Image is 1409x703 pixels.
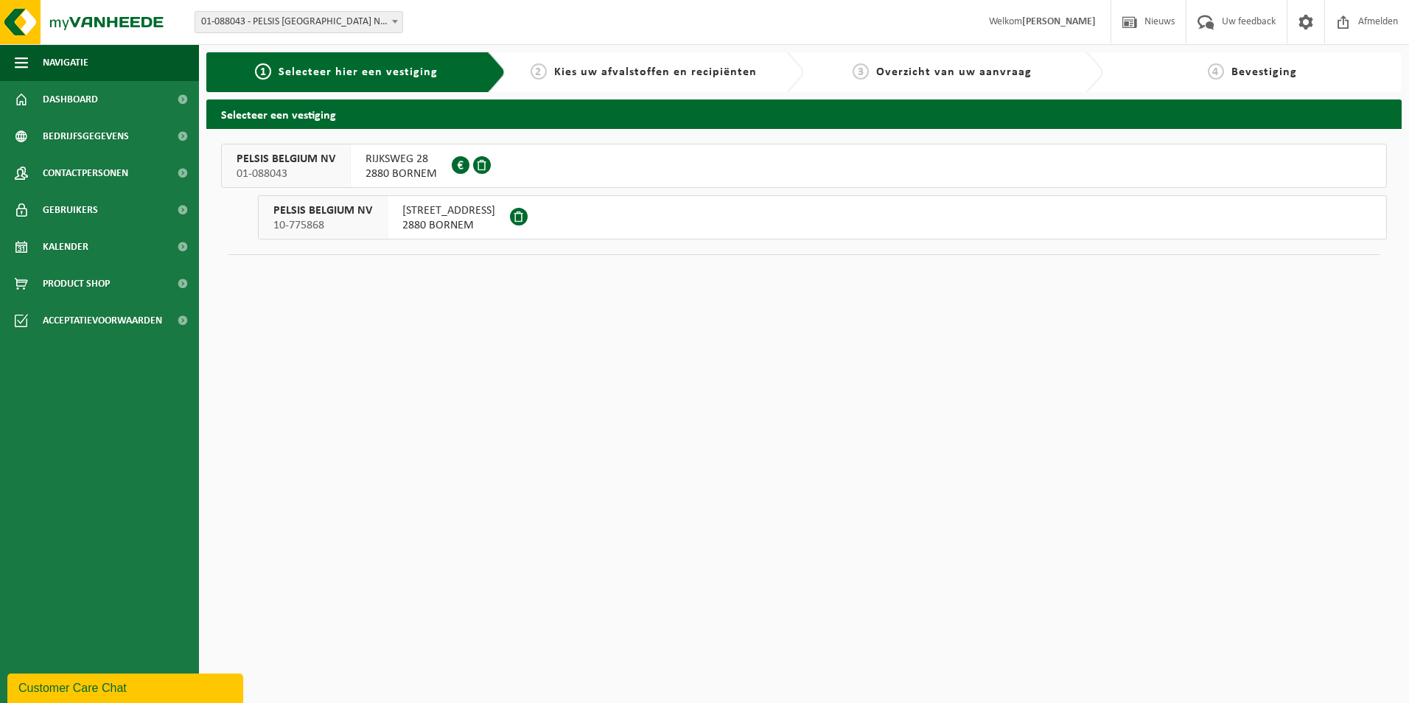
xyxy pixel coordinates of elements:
strong: [PERSON_NAME] [1022,16,1096,27]
span: Dashboard [43,81,98,118]
span: Product Shop [43,265,110,302]
span: Bevestiging [1231,66,1297,78]
span: 1 [255,63,271,80]
span: 2 [531,63,547,80]
span: 01-088043 - PELSIS BELGIUM NV - BORNEM [195,12,402,32]
span: [STREET_ADDRESS] [402,203,495,218]
span: Bedrijfsgegevens [43,118,129,155]
span: 01-088043 [237,167,335,181]
span: 4 [1208,63,1224,80]
span: Navigatie [43,44,88,81]
span: Selecteer hier een vestiging [279,66,438,78]
span: RIJKSWEG 28 [366,152,437,167]
span: Kies uw afvalstoffen en recipiënten [554,66,757,78]
span: Contactpersonen [43,155,128,192]
span: 2880 BORNEM [402,218,495,233]
button: PELSIS BELGIUM NV 01-088043 RIJKSWEG 282880 BORNEM [221,144,1387,188]
span: 2880 BORNEM [366,167,437,181]
span: 3 [853,63,869,80]
span: PELSIS BELGIUM NV [273,203,372,218]
span: PELSIS BELGIUM NV [237,152,335,167]
span: 10-775868 [273,218,372,233]
span: Kalender [43,228,88,265]
span: Acceptatievoorwaarden [43,302,162,339]
span: 01-088043 - PELSIS BELGIUM NV - BORNEM [195,11,403,33]
span: Overzicht van uw aanvraag [876,66,1032,78]
iframe: chat widget [7,671,246,703]
span: Gebruikers [43,192,98,228]
button: PELSIS BELGIUM NV 10-775868 [STREET_ADDRESS]2880 BORNEM [258,195,1387,239]
h2: Selecteer een vestiging [206,99,1402,128]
